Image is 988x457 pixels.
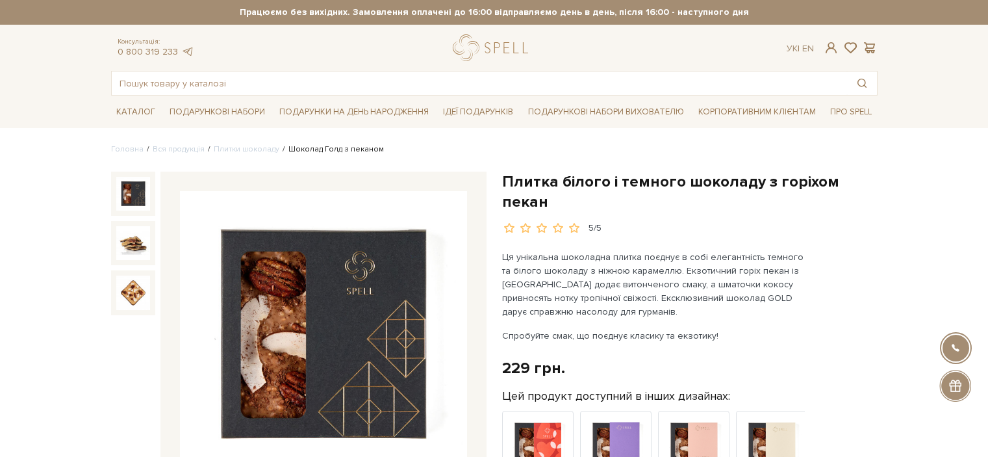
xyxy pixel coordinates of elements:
a: Головна [111,144,144,154]
div: 229 грн. [502,358,565,378]
a: Каталог [111,102,160,122]
a: Подарункові набори вихователю [523,101,689,123]
button: Пошук товару у каталозі [847,72,877,95]
a: logo [453,34,534,61]
li: Шоколад Голд з пеканом [279,144,384,155]
a: Подарунки на День народження [274,102,434,122]
span: Консультація: [118,38,194,46]
a: Вся продукція [153,144,205,154]
input: Пошук товару у каталозі [112,72,847,95]
strong: Працюємо без вихідних. Замовлення оплачені до 16:00 відправляємо день в день, після 16:00 - насту... [111,7,878,18]
a: telegram [181,46,194,57]
p: Ця унікальна шоколадна плитка поєднує в собі елегантність темного та білого шоколаду з ніжною кар... [502,250,807,319]
p: Спробуйте смак, що поєднує класику та екзотику! [502,329,807,343]
a: En [802,43,814,54]
a: Плитки шоколаду [214,144,279,154]
div: 5/5 [589,222,602,235]
img: Плитка білого і темного шоколаду з горіхом пекан [116,226,150,260]
a: Подарункові набори [164,102,270,122]
a: Про Spell [825,102,877,122]
h1: Плитка білого і темного шоколаду з горіхом пекан [502,172,878,212]
a: Ідеї подарунків [438,102,518,122]
a: Корпоративним клієнтам [693,101,821,123]
span: | [798,43,800,54]
label: Цей продукт доступний в інших дизайнах: [502,389,730,404]
img: Плитка білого і темного шоколаду з горіхом пекан [116,177,150,211]
img: Плитка білого і темного шоколаду з горіхом пекан [116,276,150,309]
div: Ук [787,43,814,55]
a: 0 800 319 233 [118,46,178,57]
